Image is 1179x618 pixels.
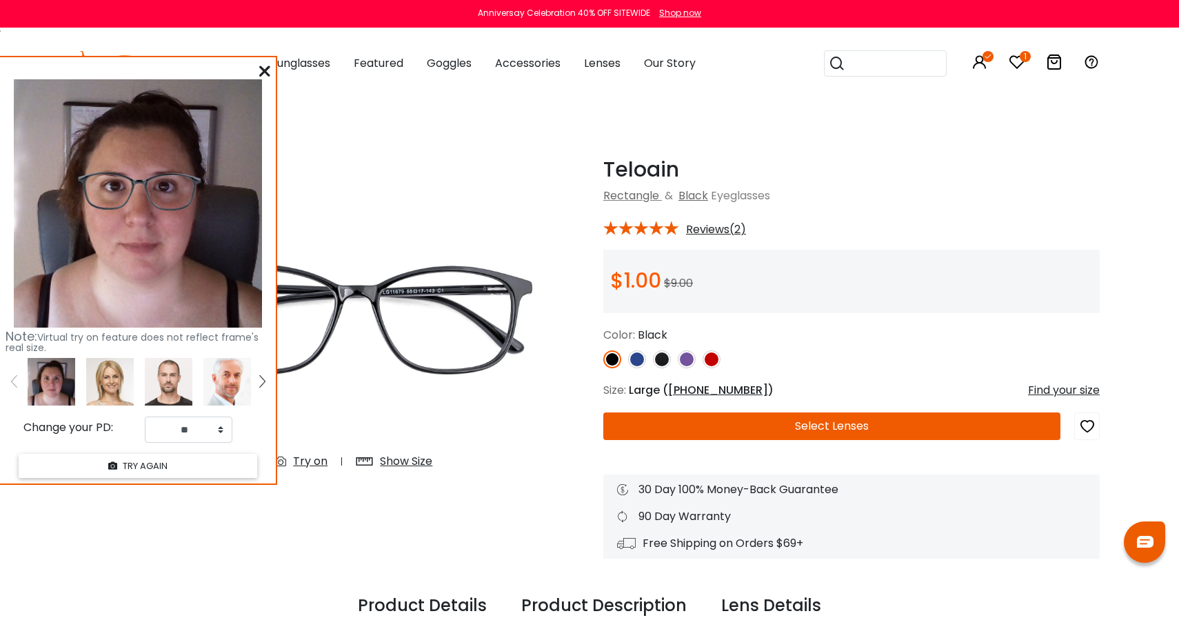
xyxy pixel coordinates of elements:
i: 1 [1020,51,1031,62]
button: Select Lenses [603,412,1060,440]
div: Free Shipping on Orders $69+ [617,535,1086,552]
img: tryonModel7.png [86,358,134,406]
img: chat [1137,536,1153,548]
h1: Teloain [603,157,1100,182]
a: 1 [1009,57,1025,72]
span: Featured [354,55,403,71]
img: Teloain Black TR Eyeglasses , UniversalBridgeFit , Lightweight Frames from ABBE Glasses [160,157,548,481]
span: Black [638,327,667,343]
div: Show Size [380,453,432,470]
span: Reviews(2) [686,223,746,236]
img: original.png [72,157,207,226]
span: $9.00 [664,275,693,291]
span: Eyeglasses [711,188,770,203]
span: Accessories [495,55,561,71]
span: Goggles [427,55,472,71]
img: right.png [259,375,265,388]
span: Sunglasses [271,55,330,71]
span: Lenses [584,55,621,71]
span: Note: [6,328,37,345]
span: Our Story [644,55,696,71]
a: Rectangle [603,188,659,203]
span: & [662,188,676,203]
img: left.png [11,375,17,388]
img: abbeglasses.com [79,51,161,76]
span: Color: [603,327,635,343]
a: Shop now [652,7,701,19]
span: Large ( ) [629,382,774,398]
div: Try on [293,453,327,470]
div: 30 Day 100% Money-Back Guarantee [617,481,1086,498]
div: Anniversay Celebration 40% OFF SITEWIDE [478,7,650,19]
img: tryonModel5.png [145,358,192,406]
span: [PHONE_NUMBER] [668,382,768,398]
div: Find your size [1028,382,1100,399]
span: Virtual try on feature does not reflect frame's real size. [6,330,259,355]
img: 249451.png [28,358,75,406]
div: Shop now [659,7,701,19]
a: Black [678,188,708,203]
span: Size: [603,382,626,398]
span: $1.00 [610,266,661,295]
div: 90 Day Warranty [617,508,1086,525]
img: tryonModel8.png [203,358,251,406]
button: TRY AGAIN [19,454,257,478]
img: 249451.png [14,79,262,328]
